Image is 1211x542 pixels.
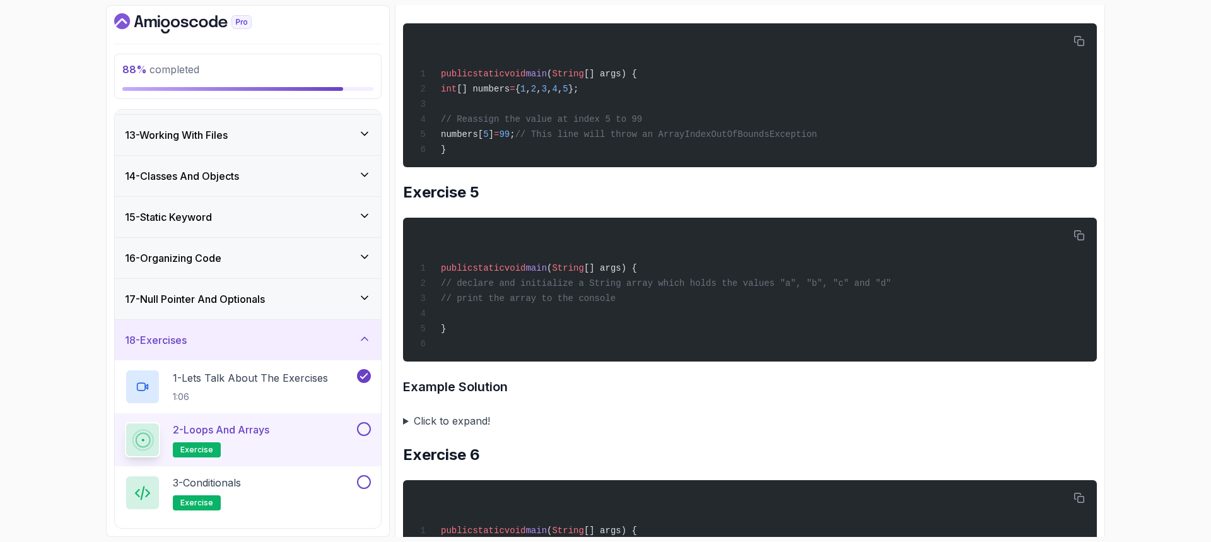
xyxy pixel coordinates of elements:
[552,263,583,273] span: String
[125,209,212,225] h3: 15 - Static Keyword
[115,320,381,360] button: 18-Exercises
[472,526,504,536] span: static
[505,263,526,273] span: void
[115,197,381,237] button: 15-Static Keyword
[441,324,446,334] span: }
[125,292,265,307] h3: 17 - Null Pointer And Optionals
[173,422,269,437] p: 2 - Loops and Arrays
[173,391,328,403] p: 1:06
[403,182,1097,203] h2: Exercise 5
[115,115,381,155] button: 13-Working With Files
[125,475,371,510] button: 3-Conditionalsexercise
[525,84,530,94] span: ,
[510,129,515,139] span: ;
[547,526,552,536] span: (
[403,377,1097,397] h3: Example Solution
[515,84,520,94] span: {
[173,475,241,490] p: 3 - Conditionals
[547,263,552,273] span: (
[489,129,494,139] span: ]
[125,127,228,143] h3: 13 - Working With Files
[547,84,552,94] span: ,
[536,84,541,94] span: ,
[125,422,371,457] button: 2-Loops and Arraysexercise
[403,445,1097,465] h2: Exercise 6
[505,69,526,79] span: void
[122,63,147,76] span: 88 %
[558,84,563,94] span: ,
[525,69,547,79] span: main
[552,526,583,536] span: String
[441,278,891,288] span: // declare and initialize a String array which holds the values "a", "b", "c" and "d"
[472,69,504,79] span: static
[584,69,637,79] span: [] args) {
[584,263,637,273] span: [] args) {
[403,412,1097,430] summary: Click to expand!
[472,263,504,273] span: static
[180,445,213,455] span: exercise
[457,84,510,94] span: [] numbers
[441,84,457,94] span: int
[584,526,637,536] span: [] args) {
[499,129,510,139] span: 99
[552,84,557,94] span: 4
[122,63,199,76] span: completed
[531,84,536,94] span: 2
[525,263,547,273] span: main
[115,156,381,196] button: 14-Classes And Objects
[510,84,515,94] span: =
[173,370,328,386] p: 1 - Lets Talk About The Exercises
[114,13,281,33] a: Dashboard
[542,84,547,94] span: 3
[115,238,381,278] button: 16-Organizing Code
[441,114,642,124] span: // Reassign the value at index 5 to 99
[125,369,371,404] button: 1-Lets Talk About The Exercises1:06
[505,526,526,536] span: void
[125,333,187,348] h3: 18 - Exercises
[547,69,552,79] span: (
[483,129,488,139] span: 5
[494,129,499,139] span: =
[441,144,446,155] span: }
[563,84,568,94] span: 5
[125,168,239,184] h3: 14 - Classes And Objects
[441,69,472,79] span: public
[441,526,472,536] span: public
[125,250,221,266] h3: 16 - Organizing Code
[441,263,472,273] span: public
[515,129,817,139] span: // This line will throw an ArrayIndexOutOfBoundsException
[441,129,483,139] span: numbers[
[552,69,583,79] span: String
[441,293,616,303] span: // print the array to the console
[568,84,579,94] span: };
[520,84,525,94] span: 1
[525,526,547,536] span: main
[180,498,213,508] span: exercise
[115,279,381,319] button: 17-Null Pointer And Optionals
